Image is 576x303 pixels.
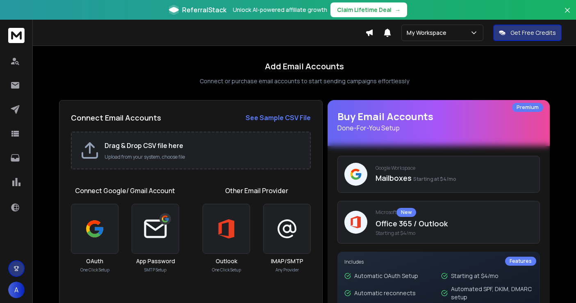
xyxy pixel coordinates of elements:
span: Starting at $4/mo [376,230,533,237]
p: Automatic OAuth Setup [354,272,418,280]
p: My Workspace [407,29,450,37]
h2: Connect Email Accounts [71,112,161,123]
p: Office 365 / Outlook [376,218,533,229]
button: Get Free Credits [493,25,562,41]
p: Upload from your system, choose file [105,154,302,160]
span: → [395,6,401,14]
span: ReferralStack [182,5,226,15]
p: Automated SPF, DKIM, DMARC setup [451,285,533,301]
h1: Connect Google/ Gmail Account [75,186,175,196]
a: See Sample CSV File [246,113,311,123]
h3: Outlook [216,257,237,265]
h2: Drag & Drop CSV file here [105,141,302,150]
p: Automatic reconnects [354,289,416,297]
div: New [396,208,416,217]
p: Mailboxes [376,172,533,184]
p: One Click Setup [212,267,241,273]
button: A [8,282,25,298]
p: Any Provider [275,267,299,273]
div: Features [505,257,536,266]
p: Starting at $4/mo [451,272,499,280]
h1: Buy Email Accounts [337,110,540,133]
p: Connect or purchase email accounts to start sending campaigns effortlessly [200,77,409,85]
button: Claim Lifetime Deal→ [330,2,407,17]
p: One Click Setup [80,267,109,273]
h1: Add Email Accounts [265,61,344,72]
p: Includes [344,259,533,265]
p: Done-For-You Setup [337,123,540,133]
p: SMTP Setup [144,267,166,273]
h3: IMAP/SMTP [271,257,303,265]
span: Starting at $4/mo [413,175,456,182]
p: Microsoft [376,208,533,217]
h3: OAuth [86,257,103,265]
div: Premium [512,103,543,112]
p: Get Free Credits [510,29,556,37]
strong: See Sample CSV File [246,113,311,122]
p: Unlock AI-powered affiliate growth [233,6,327,14]
p: Google Workspace [376,165,533,171]
h1: Other Email Provider [225,186,288,196]
button: Close banner [562,5,573,25]
h3: App Password [136,257,175,265]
